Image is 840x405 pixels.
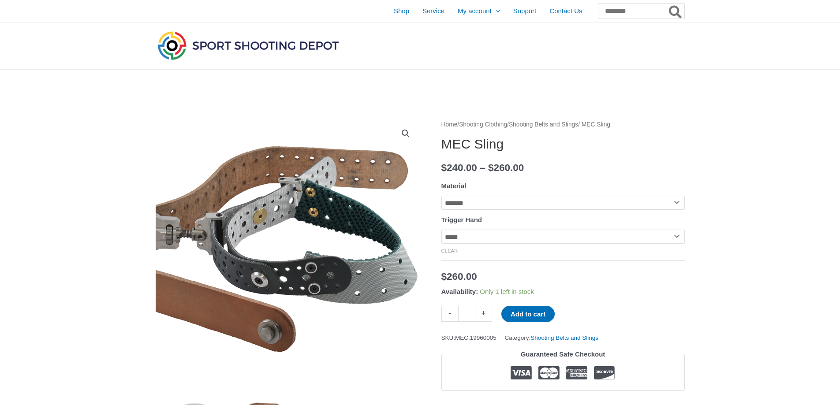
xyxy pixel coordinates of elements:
[441,121,458,128] a: Home
[441,216,482,223] label: Trigger Hand
[441,162,447,173] span: $
[517,348,609,360] legend: Guaranteed Safe Checkout
[441,271,447,282] span: $
[398,126,414,141] a: View full-screen image gallery
[441,332,497,343] span: SKU:
[455,334,497,341] span: MEC.19960005
[441,271,477,282] bdi: 260.00
[441,162,477,173] bdi: 240.00
[505,332,598,343] span: Category:
[441,288,478,295] span: Availability:
[458,306,475,321] input: Product quantity
[441,119,685,130] nav: Breadcrumb
[441,306,458,321] a: -
[488,162,524,173] bdi: 260.00
[509,121,578,128] a: Shooting Belts and Slings
[441,182,467,189] label: Material
[667,4,684,19] button: Search
[501,306,555,322] button: Add to cart
[441,136,685,152] h1: MEC Sling
[488,162,494,173] span: $
[459,121,507,128] a: Shooting Clothing
[480,162,485,173] span: –
[480,288,534,295] span: Only 1 left in stock
[530,334,598,341] a: Shooting Belts and Slings
[156,29,341,62] img: Sport Shooting Depot
[441,248,458,253] a: Clear options
[475,306,492,321] a: +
